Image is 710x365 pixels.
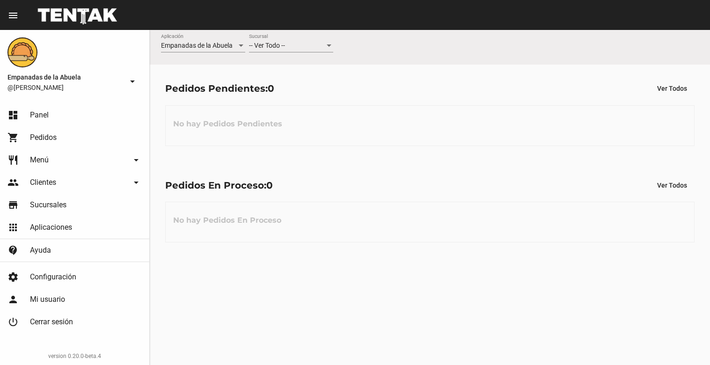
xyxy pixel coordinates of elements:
[7,109,19,121] mat-icon: dashboard
[30,133,57,142] span: Pedidos
[268,83,274,94] span: 0
[7,177,19,188] mat-icon: people
[7,351,142,361] div: version 0.20.0-beta.4
[7,10,19,21] mat-icon: menu
[30,272,76,282] span: Configuración
[657,182,687,189] span: Ver Todos
[7,154,19,166] mat-icon: restaurant
[7,316,19,328] mat-icon: power_settings_new
[249,42,285,49] span: -- Ver Todo --
[165,81,274,96] div: Pedidos Pendientes:
[166,206,289,234] h3: No hay Pedidos En Proceso
[657,85,687,92] span: Ver Todos
[7,37,37,67] img: f0136945-ed32-4f7c-91e3-a375bc4bb2c5.png
[7,132,19,143] mat-icon: shopping_cart
[30,317,73,327] span: Cerrar sesión
[7,245,19,256] mat-icon: contact_support
[7,83,123,92] span: @[PERSON_NAME]
[7,271,19,283] mat-icon: settings
[650,80,695,97] button: Ver Todos
[30,110,49,120] span: Panel
[30,178,56,187] span: Clientes
[7,294,19,305] mat-icon: person
[30,295,65,304] span: Mi usuario
[30,155,49,165] span: Menú
[161,42,233,49] span: Empanadas de la Abuela
[266,180,273,191] span: 0
[165,178,273,193] div: Pedidos En Proceso:
[131,177,142,188] mat-icon: arrow_drop_down
[30,246,51,255] span: Ayuda
[650,177,695,194] button: Ver Todos
[166,110,290,138] h3: No hay Pedidos Pendientes
[131,154,142,166] mat-icon: arrow_drop_down
[7,72,123,83] span: Empanadas de la Abuela
[30,223,72,232] span: Aplicaciones
[30,200,66,210] span: Sucursales
[127,76,138,87] mat-icon: arrow_drop_down
[7,199,19,211] mat-icon: store
[7,222,19,233] mat-icon: apps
